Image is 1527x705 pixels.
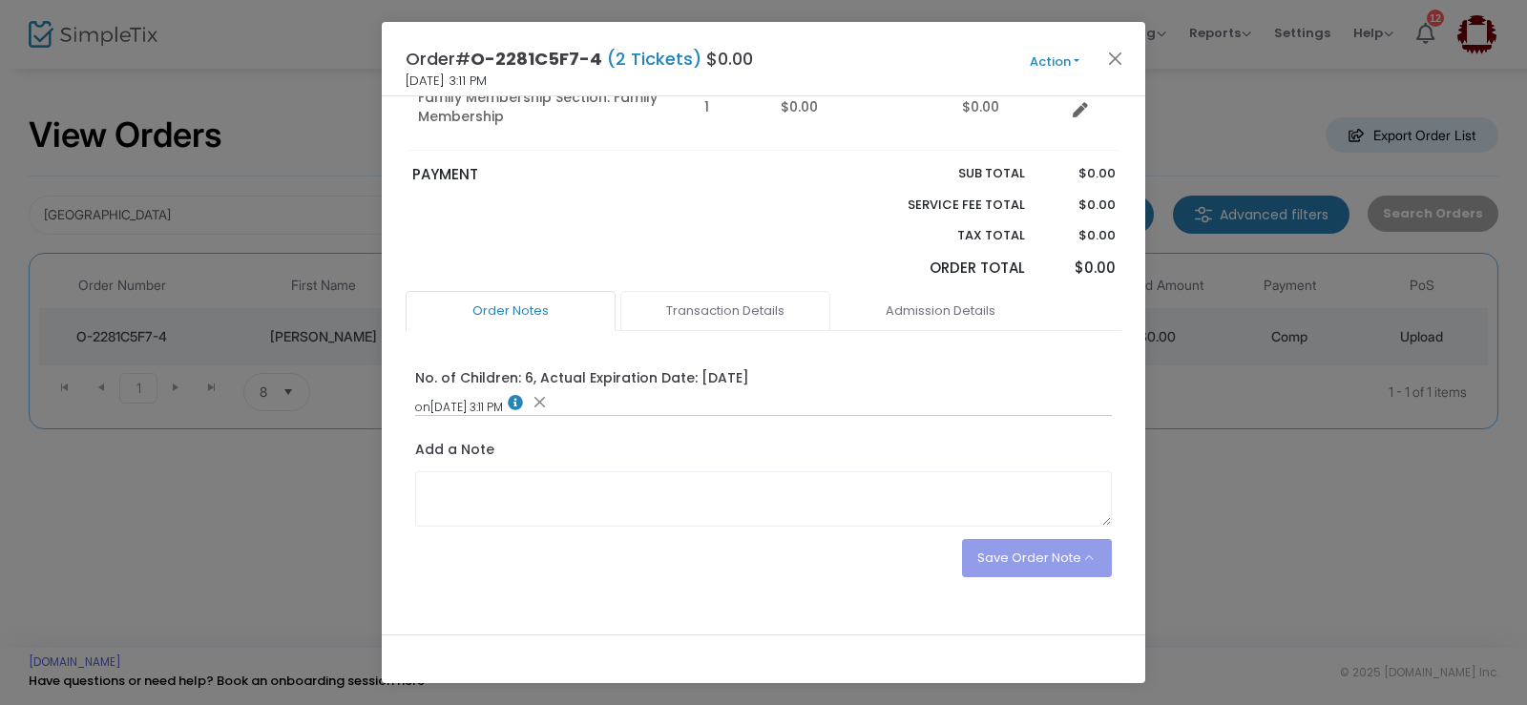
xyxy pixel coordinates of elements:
[406,291,616,331] a: Order Notes
[769,64,951,151] td: $0.00
[415,395,1113,416] div: [DATE] 3:11 PM
[997,52,1112,73] button: Action
[602,47,706,71] span: (2 Tickets)
[406,72,487,91] span: [DATE] 3:11 PM
[1043,226,1115,245] p: $0.00
[415,440,494,465] label: Add a Note
[1043,196,1115,215] p: $0.00
[863,258,1025,280] p: Order Total
[406,46,753,72] h4: Order# $0.00
[1043,258,1115,280] p: $0.00
[412,164,755,186] p: PAYMENT
[863,164,1025,183] p: Sub total
[1043,164,1115,183] p: $0.00
[415,398,430,414] span: on
[471,47,602,71] span: O-2281C5F7-4
[863,226,1025,245] p: Tax Total
[835,291,1045,331] a: Admission Details
[415,368,749,388] div: No. of Children: 6, Actual Expiration Date: [DATE]
[693,64,769,151] td: 1
[863,196,1025,215] p: Service Fee Total
[620,291,830,331] a: Transaction Details
[1103,46,1128,71] button: Close
[407,64,693,151] td: Family Membership Section: Family Membership
[951,64,1065,151] td: $0.00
